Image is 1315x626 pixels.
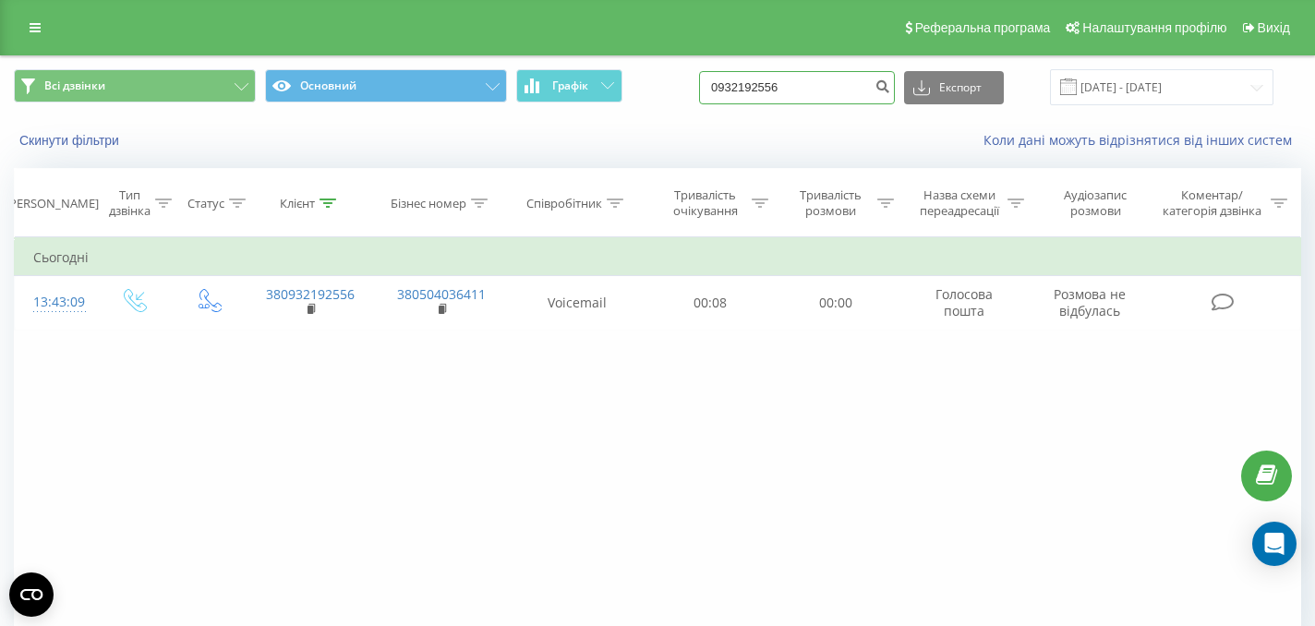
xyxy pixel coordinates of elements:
button: Графік [516,69,622,102]
div: Тривалість розмови [790,187,873,219]
div: Тривалість очікування [664,187,747,219]
div: [PERSON_NAME] [6,196,99,211]
a: 380504036411 [397,285,486,303]
div: Клієнт [280,196,315,211]
a: 380932192556 [266,285,355,303]
button: Експорт [904,71,1004,104]
div: Назва схеми переадресації [915,187,1003,219]
span: Реферальна програма [915,20,1051,35]
span: Розмова не відбулась [1054,285,1126,319]
td: 00:08 [647,276,773,330]
td: Сьогодні [15,239,1301,276]
a: Коли дані можуть відрізнятися вiд інших систем [983,131,1301,149]
div: Співробітник [526,196,602,211]
button: Основний [265,69,507,102]
span: Всі дзвінки [44,78,105,93]
td: 00:00 [773,276,899,330]
span: Налаштування профілю [1082,20,1226,35]
span: Вихід [1258,20,1290,35]
div: 13:43:09 [33,284,77,320]
button: Всі дзвінки [14,69,256,102]
div: Бізнес номер [391,196,466,211]
div: Статус [187,196,224,211]
td: Voicemail [507,276,647,330]
td: Голосова пошта [899,276,1029,330]
button: Open CMP widget [9,572,54,617]
span: Графік [552,79,588,92]
div: Тип дзвінка [109,187,151,219]
div: Open Intercom Messenger [1252,522,1297,566]
div: Аудіозапис розмови [1045,187,1145,219]
input: Пошук за номером [699,71,895,104]
button: Скинути фільтри [14,132,128,149]
div: Коментар/категорія дзвінка [1158,187,1266,219]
